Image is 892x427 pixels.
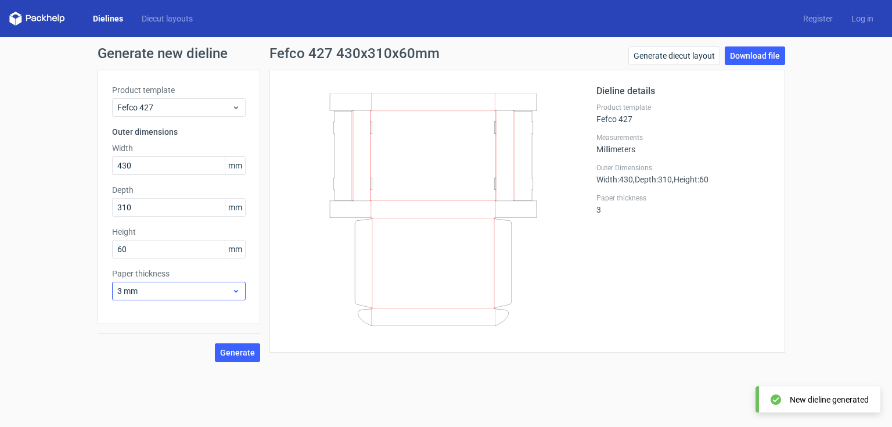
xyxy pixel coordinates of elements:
label: Depth [112,184,246,196]
a: Generate diecut layout [628,46,720,65]
label: Height [112,226,246,238]
span: Width : 430 [596,175,633,184]
label: Outer Dimensions [596,163,771,173]
span: , Height : 60 [672,175,708,184]
span: mm [225,157,245,174]
span: Fefco 427 [117,102,232,113]
h1: Fefco 427 430x310x60mm [269,46,440,60]
span: Generate [220,349,255,357]
a: Diecut layouts [132,13,202,24]
span: mm [225,241,245,258]
label: Paper thickness [596,193,771,203]
div: 3 [596,193,771,214]
h1: Generate new dieline [98,46,794,60]
button: Generate [215,343,260,362]
a: Register [794,13,842,24]
a: Dielines [84,13,132,24]
label: Measurements [596,133,771,142]
label: Width [112,142,246,154]
label: Product template [112,84,246,96]
div: New dieline generated [790,394,869,406]
label: Product template [596,103,771,112]
div: Millimeters [596,133,771,154]
label: Paper thickness [112,268,246,279]
h3: Outer dimensions [112,126,246,138]
span: 3 mm [117,285,232,297]
h2: Dieline details [596,84,771,98]
a: Log in [842,13,883,24]
span: mm [225,199,245,216]
div: Fefco 427 [596,103,771,124]
span: , Depth : 310 [633,175,672,184]
a: Download file [725,46,785,65]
